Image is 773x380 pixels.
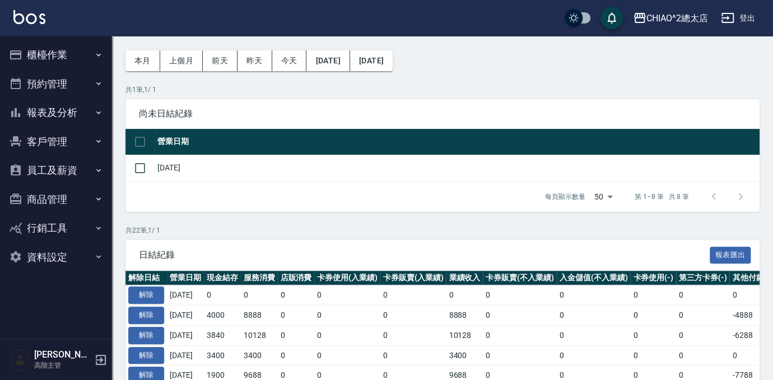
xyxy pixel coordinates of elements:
td: 0 [314,325,380,345]
td: 8888 [446,305,483,326]
td: 10128 [446,325,483,345]
div: CHIAO^2總太店 [646,11,708,25]
td: 0 [557,285,631,305]
button: 預約管理 [4,69,108,99]
td: 0 [630,305,676,326]
td: 0 [557,325,631,345]
button: 報表匯出 [710,247,751,264]
button: 解除 [128,327,164,344]
div: 50 [590,182,617,212]
a: 報表匯出 [710,249,751,259]
td: [DATE] [167,305,204,326]
button: 櫃檯作業 [4,40,108,69]
img: Person [9,349,31,371]
td: 0 [380,305,446,326]
td: 0 [676,305,730,326]
td: 0 [483,325,557,345]
button: 解除 [128,286,164,304]
p: 共 1 筆, 1 / 1 [125,85,760,95]
td: 3400 [241,345,278,365]
td: 0 [277,285,314,305]
th: 店販消費 [277,271,314,285]
td: 4000 [204,305,241,326]
th: 卡券販賣(不入業績) [483,271,557,285]
td: [DATE] [155,155,760,181]
td: 0 [557,305,631,326]
td: 0 [277,345,314,365]
td: [DATE] [167,345,204,365]
td: 0 [483,305,557,326]
th: 解除日結 [125,271,167,285]
span: 日結紀錄 [139,249,710,261]
td: 0 [557,345,631,365]
td: 3840 [204,325,241,345]
button: 登出 [716,8,760,29]
button: [DATE] [306,50,350,71]
th: 第三方卡券(-) [676,271,730,285]
button: [DATE] [350,50,393,71]
button: save [600,7,623,29]
button: 解除 [128,307,164,324]
td: 0 [380,285,446,305]
button: 客戶管理 [4,127,108,156]
p: 共 22 筆, 1 / 1 [125,225,760,235]
span: 尚未日結紀錄 [139,108,746,119]
th: 業績收入 [446,271,483,285]
th: 卡券販賣(入業績) [380,271,446,285]
td: 8888 [241,305,278,326]
th: 卡券使用(-) [630,271,676,285]
button: 行銷工具 [4,214,108,243]
td: 0 [380,325,446,345]
p: 每頁顯示數量 [545,192,585,202]
td: 0 [676,325,730,345]
button: 解除 [128,347,164,364]
button: 商品管理 [4,185,108,214]
img: Logo [13,10,45,24]
button: 上個月 [160,50,203,71]
td: 0 [483,345,557,365]
td: 0 [630,325,676,345]
td: 3400 [204,345,241,365]
button: CHIAO^2總太店 [628,7,713,30]
td: 0 [630,345,676,365]
td: 0 [630,285,676,305]
p: 第 1–8 筆 共 8 筆 [635,192,689,202]
button: 本月 [125,50,160,71]
th: 現金結存 [204,271,241,285]
button: 昨天 [238,50,272,71]
button: 今天 [272,50,307,71]
th: 入金儲值(不入業績) [557,271,631,285]
td: [DATE] [167,285,204,305]
td: 3400 [446,345,483,365]
th: 營業日期 [167,271,204,285]
td: 0 [676,285,730,305]
td: 0 [676,345,730,365]
td: 0 [314,285,380,305]
th: 服務消費 [241,271,278,285]
td: 0 [483,285,557,305]
td: 10128 [241,325,278,345]
td: 0 [446,285,483,305]
h5: [PERSON_NAME] [34,349,91,360]
button: 員工及薪資 [4,156,108,185]
td: [DATE] [167,325,204,345]
th: 營業日期 [155,129,760,155]
td: 0 [380,345,446,365]
td: 0 [314,305,380,326]
td: 0 [277,305,314,326]
th: 卡券使用(入業績) [314,271,380,285]
button: 前天 [203,50,238,71]
button: 報表及分析 [4,98,108,127]
button: 資料設定 [4,243,108,272]
td: 0 [204,285,241,305]
p: 高階主管 [34,360,91,370]
td: 0 [277,325,314,345]
td: 0 [241,285,278,305]
td: 0 [314,345,380,365]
